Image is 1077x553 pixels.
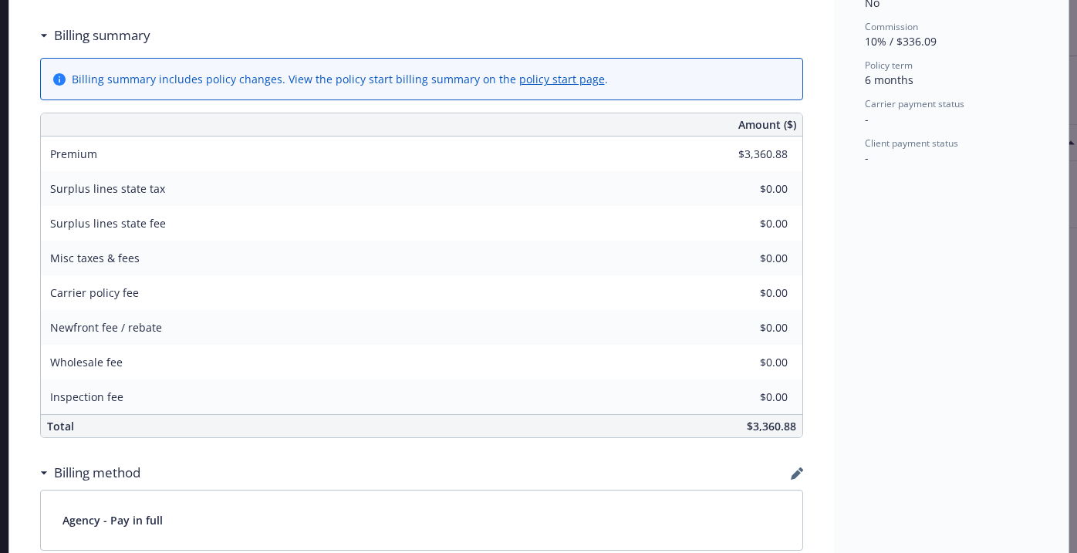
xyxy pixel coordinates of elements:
[697,212,797,235] input: 0.00
[865,137,958,150] span: Client payment status
[697,177,797,201] input: 0.00
[865,97,964,110] span: Carrier payment status
[50,216,166,231] span: Surplus lines state fee
[50,285,139,300] span: Carrier policy fee
[697,316,797,339] input: 0.00
[697,282,797,305] input: 0.00
[738,116,796,133] span: Amount ($)
[72,71,608,87] div: Billing summary includes policy changes. View the policy start billing summary on the .
[519,72,605,86] a: policy start page
[697,386,797,409] input: 0.00
[50,389,123,404] span: Inspection fee
[697,247,797,270] input: 0.00
[50,181,165,196] span: Surplus lines state tax
[865,20,918,33] span: Commission
[865,112,869,126] span: -
[50,147,97,161] span: Premium
[697,351,797,374] input: 0.00
[50,251,140,265] span: Misc taxes & fees
[47,419,74,433] span: Total
[865,72,913,87] span: 6 months
[865,150,869,165] span: -
[697,143,797,166] input: 0.00
[40,463,140,483] div: Billing method
[865,59,913,72] span: Policy term
[50,320,162,335] span: Newfront fee / rebate
[41,491,802,550] div: Agency - Pay in full
[40,25,150,46] div: Billing summary
[747,419,796,433] span: $3,360.88
[50,355,123,369] span: Wholesale fee
[54,25,150,46] h3: Billing summary
[54,463,140,483] h3: Billing method
[865,34,937,49] span: 10% / $336.09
